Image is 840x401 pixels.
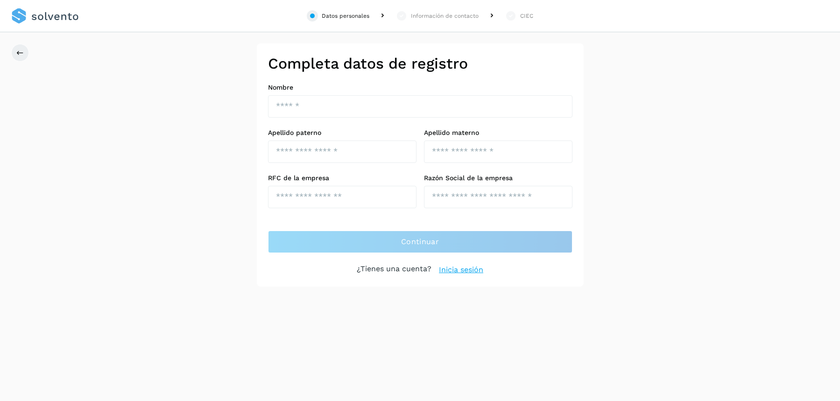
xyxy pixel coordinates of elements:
div: CIEC [520,12,533,20]
label: RFC de la empresa [268,174,416,182]
label: Apellido paterno [268,129,416,137]
span: Continuar [401,237,439,247]
div: Datos personales [322,12,369,20]
label: Nombre [268,84,572,91]
h2: Completa datos de registro [268,55,572,72]
label: Razón Social de la empresa [424,174,572,182]
div: Información de contacto [411,12,479,20]
label: Apellido materno [424,129,572,137]
a: Inicia sesión [439,264,483,275]
button: Continuar [268,231,572,253]
p: ¿Tienes una cuenta? [357,264,431,275]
